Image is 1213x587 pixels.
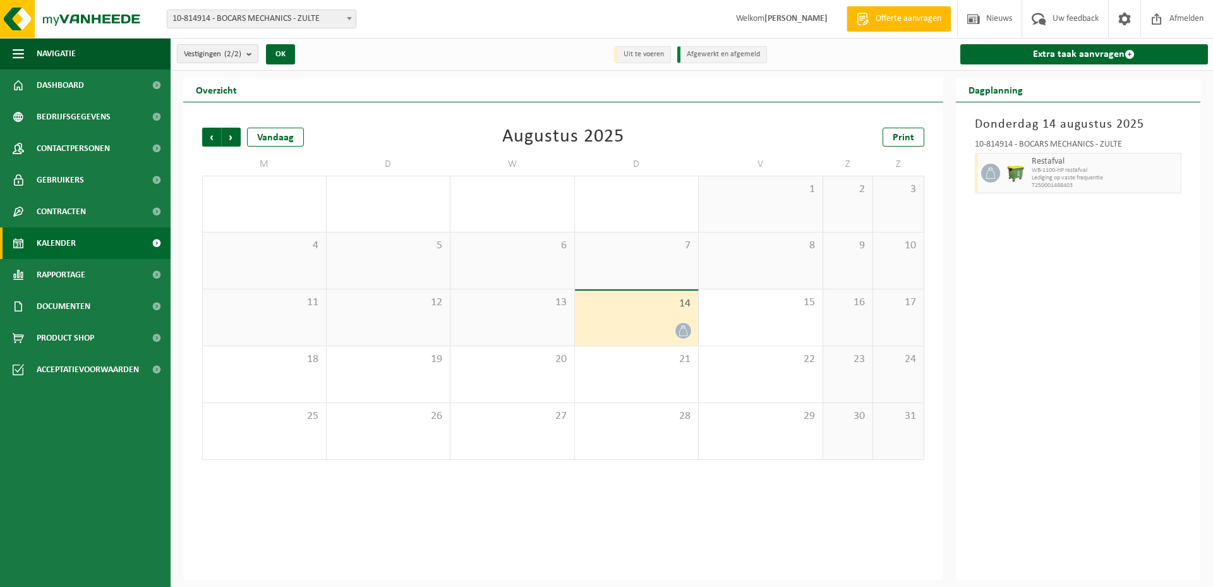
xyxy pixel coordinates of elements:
[224,50,241,58] count: (2/2)
[202,128,221,147] span: Vorige
[893,133,914,143] span: Print
[879,183,917,197] span: 3
[872,13,944,25] span: Offerte aanvragen
[975,115,1182,134] h3: Donderdag 14 augustus 2025
[705,296,816,310] span: 15
[183,77,250,102] h2: Overzicht
[209,353,320,366] span: 18
[502,128,624,147] div: Augustus 2025
[209,239,320,253] span: 4
[873,153,924,176] td: Z
[1032,182,1178,190] span: T250001498403
[830,296,867,310] span: 16
[177,44,258,63] button: Vestigingen(2/2)
[209,409,320,423] span: 25
[37,133,110,164] span: Contactpersonen
[1006,164,1025,183] img: WB-1100-HPE-GN-50
[37,38,76,70] span: Navigatie
[184,45,241,64] span: Vestigingen
[705,239,816,253] span: 8
[960,44,1209,64] a: Extra taak aanvragen
[879,239,917,253] span: 10
[37,354,139,385] span: Acceptatievoorwaarden
[457,296,568,310] span: 13
[37,322,94,354] span: Product Shop
[705,409,816,423] span: 29
[830,239,867,253] span: 9
[879,353,917,366] span: 24
[699,153,823,176] td: V
[37,259,85,291] span: Rapportage
[705,183,816,197] span: 1
[764,14,828,23] strong: [PERSON_NAME]
[581,239,692,253] span: 7
[222,128,241,147] span: Volgende
[575,153,699,176] td: D
[167,10,356,28] span: 10-814914 - BOCARS MECHANICS - ZULTE
[677,46,767,63] li: Afgewerkt en afgemeld
[975,140,1182,153] div: 10-814914 - BOCARS MECHANICS - ZULTE
[247,128,304,147] div: Vandaag
[830,409,867,423] span: 30
[333,353,444,366] span: 19
[457,409,568,423] span: 27
[450,153,575,176] td: W
[614,46,671,63] li: Uit te voeren
[37,227,76,259] span: Kalender
[37,164,84,196] span: Gebruikers
[581,353,692,366] span: 21
[883,128,924,147] a: Print
[705,353,816,366] span: 22
[1032,174,1178,182] span: Lediging op vaste frequentie
[1032,157,1178,167] span: Restafval
[37,291,90,322] span: Documenten
[37,70,84,101] span: Dashboard
[333,296,444,310] span: 12
[879,409,917,423] span: 31
[830,353,867,366] span: 23
[266,44,295,64] button: OK
[457,353,568,366] span: 20
[830,183,867,197] span: 2
[167,9,356,28] span: 10-814914 - BOCARS MECHANICS - ZULTE
[457,239,568,253] span: 6
[581,409,692,423] span: 28
[209,296,320,310] span: 11
[823,153,874,176] td: Z
[37,196,86,227] span: Contracten
[333,239,444,253] span: 5
[879,296,917,310] span: 17
[581,297,692,311] span: 14
[202,153,327,176] td: M
[1032,167,1178,174] span: WB-1100-HP restafval
[333,409,444,423] span: 26
[327,153,451,176] td: D
[37,101,111,133] span: Bedrijfsgegevens
[847,6,951,32] a: Offerte aanvragen
[956,77,1035,102] h2: Dagplanning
